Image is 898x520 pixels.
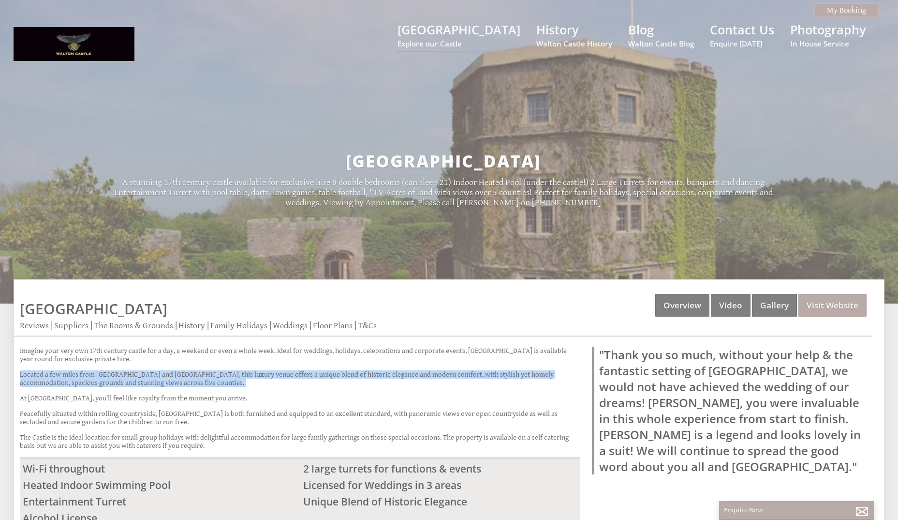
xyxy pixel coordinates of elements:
a: BlogWalton Castle Blog [628,21,694,48]
a: Visit Website [798,294,867,317]
li: Heated Indoor Swimming Pool [20,477,300,493]
li: Unique Blend of Historic Elegance [300,493,581,510]
a: The Rooms & Grounds [94,321,173,331]
h2: [GEOGRAPHIC_DATA] [100,150,787,172]
p: The Castle is the ideal location for small group holidays with delightful accommodation for large... [20,433,580,450]
small: In House Service [790,39,866,48]
a: Gallery [752,294,797,317]
p: Enquire Now [724,506,869,514]
a: PhotographyIn House Service [790,21,866,48]
a: Family Holidays [210,321,267,331]
a: T&Cs [358,321,377,331]
li: Entertainment Turret [20,493,300,510]
p: At [GEOGRAPHIC_DATA], you’ll feel like royalty from the moment you arrive. [20,394,580,402]
blockquote: "Thank you so much, without your help & the fantastic setting of [GEOGRAPHIC_DATA], we would not ... [592,347,867,474]
small: Explore our Castle [397,39,520,48]
a: Overview [655,294,709,317]
p: A stunning 17th century castle available for exclusive hire 8 double bedrooms (can sleep 21) Indo... [100,177,787,208]
a: My Booking [814,3,879,17]
small: Enquire [DATE] [710,39,774,48]
small: Walton Castle Blog [628,39,694,48]
li: 2 large turrets for functions & events [300,460,581,477]
a: Contact UsEnquire [DATE] [710,21,774,48]
p: Imagine your very own 17th century castle for a day, a weekend or even a whole week. Ideal for we... [20,347,580,363]
p: Peacefully situated within rolling countryside, [GEOGRAPHIC_DATA] is both furnished and equipped ... [20,410,580,426]
a: Weddings [273,321,308,331]
small: Walton Castle History [536,39,612,48]
a: Video [711,294,751,317]
a: History [178,321,205,331]
li: Licensed for Weddings in 3 areas [300,477,581,493]
a: [GEOGRAPHIC_DATA]Explore our Castle [397,21,520,48]
a: HistoryWalton Castle History [536,21,612,48]
a: Floor Plans [313,321,353,331]
li: Wi-Fi throughout [20,460,300,477]
a: [GEOGRAPHIC_DATA] [20,299,167,319]
p: Located a few miles from [GEOGRAPHIC_DATA] and [GEOGRAPHIC_DATA], this luxury venue offers a uniq... [20,370,580,387]
img: Walton Castle [14,27,134,61]
a: Suppliers [54,321,88,331]
a: Reviews [20,321,49,331]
